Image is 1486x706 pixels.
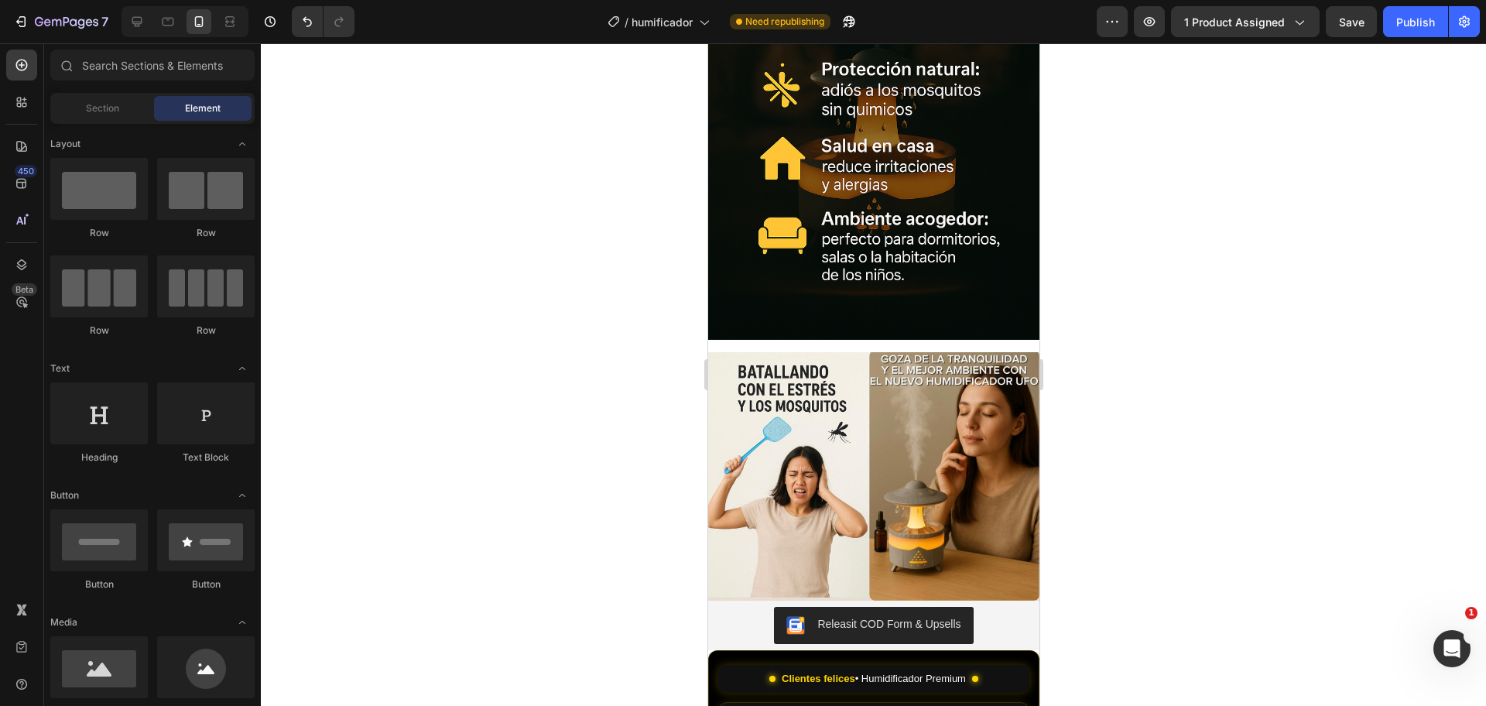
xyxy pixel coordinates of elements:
[157,324,255,338] div: Row
[625,14,628,30] span: /
[50,226,148,240] div: Row
[50,488,79,502] span: Button
[157,451,255,464] div: Text Block
[50,324,148,338] div: Row
[230,132,255,156] span: Toggle open
[292,6,354,37] div: Undo/Redo
[1433,630,1471,667] iframe: Intercom live chat
[230,356,255,381] span: Toggle open
[230,610,255,635] span: Toggle open
[101,12,108,31] p: 7
[1465,607,1477,619] span: 1
[157,226,255,240] div: Row
[6,6,115,37] button: 7
[12,283,37,296] div: Beta
[50,577,148,591] div: Button
[15,165,37,177] div: 450
[86,101,119,115] span: Section
[50,451,148,464] div: Heading
[157,577,255,591] div: Button
[50,362,70,375] span: Text
[50,615,77,629] span: Media
[230,483,255,508] span: Toggle open
[50,137,80,151] span: Layout
[50,50,255,81] input: Search Sections & Elements
[1184,14,1285,30] span: 1 product assigned
[1326,6,1377,37] button: Save
[745,15,824,29] span: Need republishing
[632,14,693,30] span: humificador
[185,101,221,115] span: Element
[708,43,1039,706] iframe: Design area
[1383,6,1448,37] button: Publish
[1339,15,1364,29] span: Save
[1396,14,1435,30] div: Publish
[1171,6,1320,37] button: 1 product assigned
